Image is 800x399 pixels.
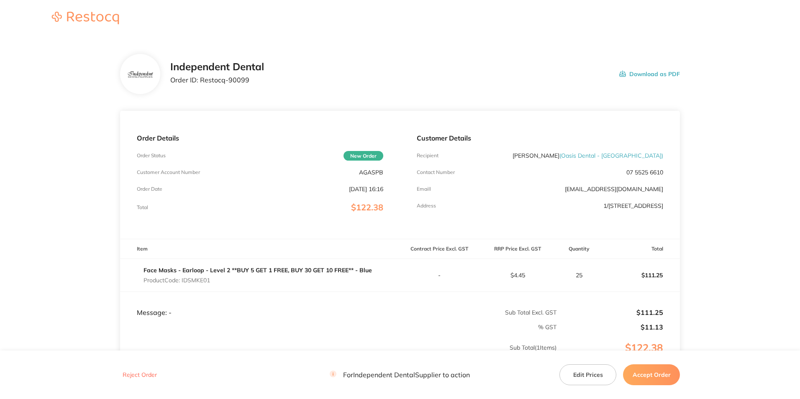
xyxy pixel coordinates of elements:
[559,152,663,159] span: ( Oasis Dental - [GEOGRAPHIC_DATA] )
[479,272,556,279] p: $4.45
[349,186,383,192] p: [DATE] 16:16
[137,205,148,210] p: Total
[170,61,264,73] h2: Independent Dental
[602,265,679,285] p: $111.25
[557,342,679,371] p: $122.38
[557,272,601,279] p: 25
[623,364,680,385] button: Accept Order
[557,323,663,331] p: $11.13
[417,134,663,142] p: Customer Details
[417,169,455,175] p: Contact Number
[126,70,154,79] img: bzV5Y2k1dA
[557,239,602,259] th: Quantity
[137,169,200,175] p: Customer Account Number
[44,12,127,24] img: Restocq logo
[559,364,616,385] button: Edit Prices
[120,292,400,317] td: Message: -
[417,153,438,159] p: Recipient
[121,344,556,368] p: Sub Total ( 1 Items)
[565,185,663,193] a: [EMAIL_ADDRESS][DOMAIN_NAME]
[400,239,478,259] th: Contract Price Excl. GST
[619,61,680,87] button: Download as PDF
[344,151,383,161] span: New Order
[557,309,663,316] p: $111.25
[121,324,556,330] p: % GST
[120,371,159,379] button: Reject Order
[137,186,162,192] p: Order Date
[351,202,383,212] span: $122.38
[417,186,431,192] p: Emaill
[359,169,383,176] p: AGASPB
[400,309,556,316] p: Sub Total Excl. GST
[513,152,663,159] p: [PERSON_NAME]
[144,266,372,274] a: Face Masks - Earloop - Level 2 **BUY 5 GET 1 FREE, BUY 30 GET 10 FREE** - Blue
[417,203,436,209] p: Address
[626,169,663,176] p: 07 5525 6610
[478,239,556,259] th: RRP Price Excl. GST
[330,371,470,379] p: For Independent Dental Supplier to action
[120,239,400,259] th: Item
[144,277,372,284] p: Product Code: IDSMKE01
[400,272,478,279] p: -
[44,12,127,26] a: Restocq logo
[137,153,166,159] p: Order Status
[603,202,663,209] p: 1/[STREET_ADDRESS]
[170,76,264,84] p: Order ID: Restocq- 90099
[137,134,383,142] p: Order Details
[602,239,680,259] th: Total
